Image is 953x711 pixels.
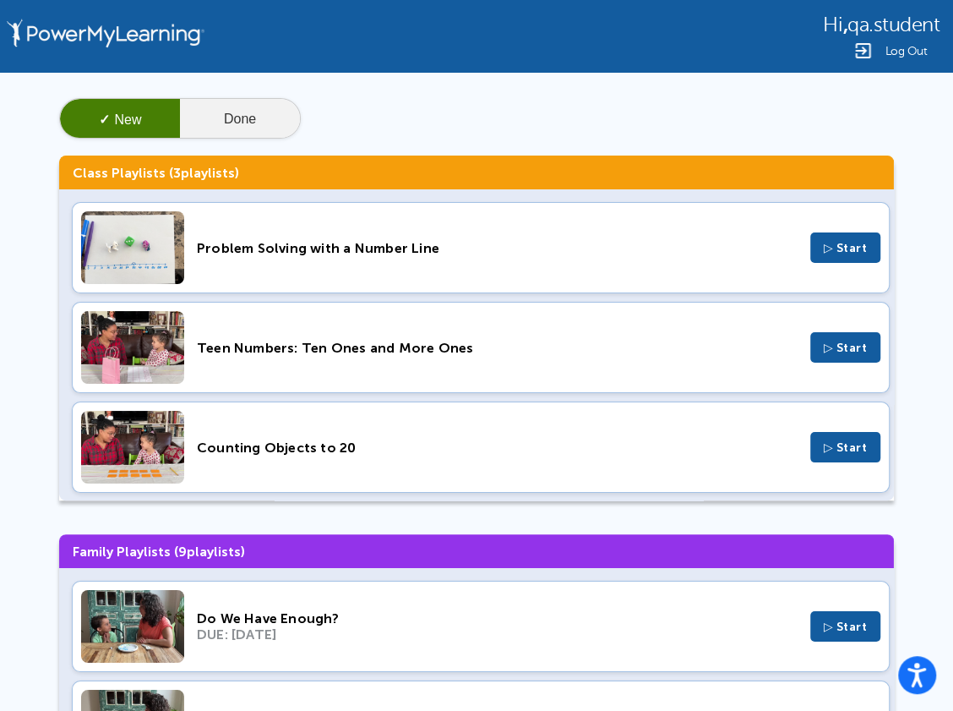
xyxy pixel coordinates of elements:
[824,241,868,255] span: ▷ Start
[81,411,184,484] img: Thumbnail
[178,544,187,560] span: 9
[197,240,798,256] div: Problem Solving with a Number Line
[824,440,868,455] span: ▷ Start
[60,99,180,139] button: ✓New
[59,534,894,568] h3: Family Playlists ( playlists)
[197,340,798,356] div: Teen Numbers: Ten Ones and More Ones
[197,440,798,456] div: Counting Objects to 20
[173,165,181,181] span: 3
[823,12,939,36] div: ,
[810,611,881,642] button: ▷ Start
[881,635,940,698] iframe: Chat
[180,99,300,139] button: Done
[59,156,894,189] h3: Class Playlists ( playlists)
[197,610,798,626] div: Do We Have Enough?
[847,14,939,36] span: qa.student
[885,45,927,57] span: Log Out
[81,211,184,284] img: Thumbnail
[852,41,873,61] img: Logout Icon
[81,590,184,663] img: Thumbnail
[824,341,868,355] span: ▷ Start
[197,626,798,643] div: DUE: [DATE]
[824,620,868,634] span: ▷ Start
[810,232,881,263] button: ▷ Start
[823,14,842,36] span: Hi
[810,432,881,462] button: ▷ Start
[98,112,109,127] span: ✓
[810,332,881,363] button: ▷ Start
[81,311,184,384] img: Thumbnail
